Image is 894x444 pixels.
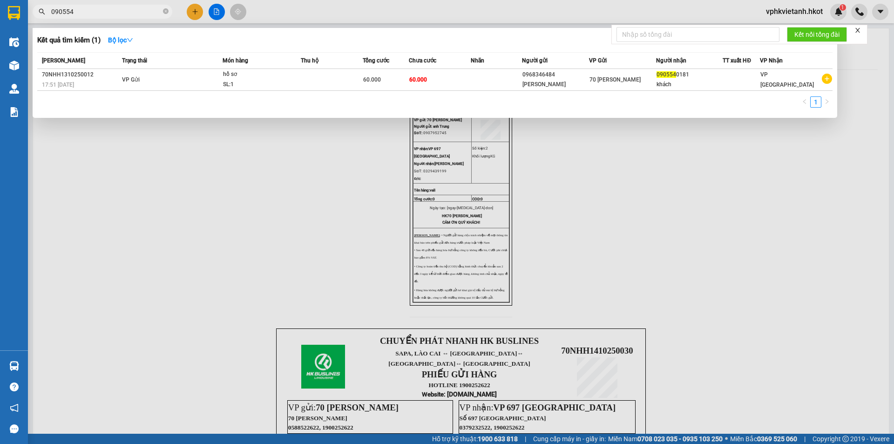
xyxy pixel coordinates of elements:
span: plus-circle [822,74,832,84]
span: TT xuất HĐ [723,57,751,64]
span: VP Gửi [589,57,607,64]
button: left [799,96,810,108]
span: search [39,8,45,15]
input: Nhập số tổng đài [616,27,779,42]
img: warehouse-icon [9,61,19,70]
img: warehouse-icon [9,84,19,94]
strong: Bộ lọc [108,36,133,44]
button: right [821,96,833,108]
span: 70 [PERSON_NAME] [589,76,641,83]
h3: Kết quả tìm kiếm ( 1 ) [37,35,101,45]
img: warehouse-icon [9,361,19,371]
div: hồ sơ [223,69,293,80]
div: SL: 1 [223,80,293,90]
li: 1 [810,96,821,108]
a: 1 [811,97,821,107]
span: message [10,424,19,433]
span: left [802,99,807,104]
span: Trạng thái [122,57,147,64]
span: question-circle [10,383,19,391]
span: Người gửi [522,57,548,64]
li: Next Page [821,96,833,108]
li: Previous Page [799,96,810,108]
div: 0968346484 [522,70,589,80]
input: Tìm tên, số ĐT hoặc mã đơn [51,7,161,17]
span: close-circle [163,7,169,16]
div: khách [657,80,723,89]
span: close-circle [163,8,169,14]
div: 70NHH1310250012 [42,70,119,80]
span: VP Nhận [760,57,783,64]
div: 0181 [657,70,723,80]
div: [PERSON_NAME] [522,80,589,89]
span: 60.000 [363,76,381,83]
span: 17:51 [DATE] [42,82,74,88]
span: close [854,27,861,34]
span: Thu hộ [301,57,318,64]
img: warehouse-icon [9,37,19,47]
span: VP Gửi [122,76,140,83]
span: Chưa cước [409,57,436,64]
span: [PERSON_NAME] [42,57,85,64]
span: Nhãn [471,57,484,64]
span: Tổng cước [363,57,389,64]
span: Món hàng [223,57,248,64]
span: 60.000 [409,76,427,83]
span: down [127,37,133,43]
span: right [824,99,830,104]
span: Người nhận [656,57,686,64]
button: Kết nối tổng đài [787,27,847,42]
img: solution-icon [9,107,19,117]
img: logo-vxr [8,6,20,20]
span: VP [GEOGRAPHIC_DATA] [760,71,814,88]
span: 090554 [657,71,676,78]
span: notification [10,403,19,412]
button: Bộ lọcdown [101,33,141,48]
span: Kết nối tổng đài [794,29,840,40]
